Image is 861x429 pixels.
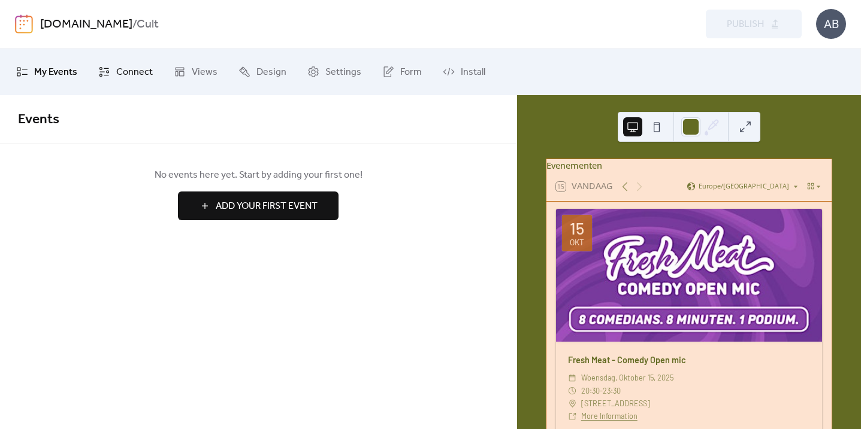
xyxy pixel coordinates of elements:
span: Events [18,107,59,133]
div: okt [570,238,584,247]
a: My Events [7,53,86,90]
a: Form [373,53,431,90]
span: Connect [116,63,153,82]
span: Settings [325,63,361,82]
a: More Information [581,411,638,421]
span: Europe/[GEOGRAPHIC_DATA] [699,184,789,190]
a: Design [229,53,295,90]
span: - [600,385,603,397]
span: Form [400,63,422,82]
span: Install [461,63,485,82]
span: Design [256,63,286,82]
div: ​ [568,410,576,422]
span: My Events [34,63,77,82]
span: 23:30 [603,385,621,397]
div: AB [816,9,846,39]
span: 20:30 [581,385,600,397]
span: Views [192,63,217,82]
a: Views [165,53,226,90]
b: Cult [137,13,159,36]
span: No events here yet. Start by adding your first one! [18,168,499,182]
a: Install [434,53,494,90]
button: Add Your First Event [178,191,339,220]
div: 15 [570,220,584,236]
span: Add Your First Event [216,199,318,214]
a: Add Your First Event [18,191,499,220]
a: Settings [298,53,370,90]
span: woensdag, oktober 15, 2025 [581,372,673,384]
div: ​ [568,385,576,397]
div: ​ [568,397,576,410]
div: ​ [568,372,576,384]
b: / [132,13,137,36]
a: Fresh Meat - Comedy Open mic [568,355,686,365]
span: [STREET_ADDRESS] [581,397,650,410]
div: Evenementen [546,159,832,172]
a: Connect [89,53,162,90]
img: logo [15,14,33,34]
a: [DOMAIN_NAME] [40,13,132,36]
